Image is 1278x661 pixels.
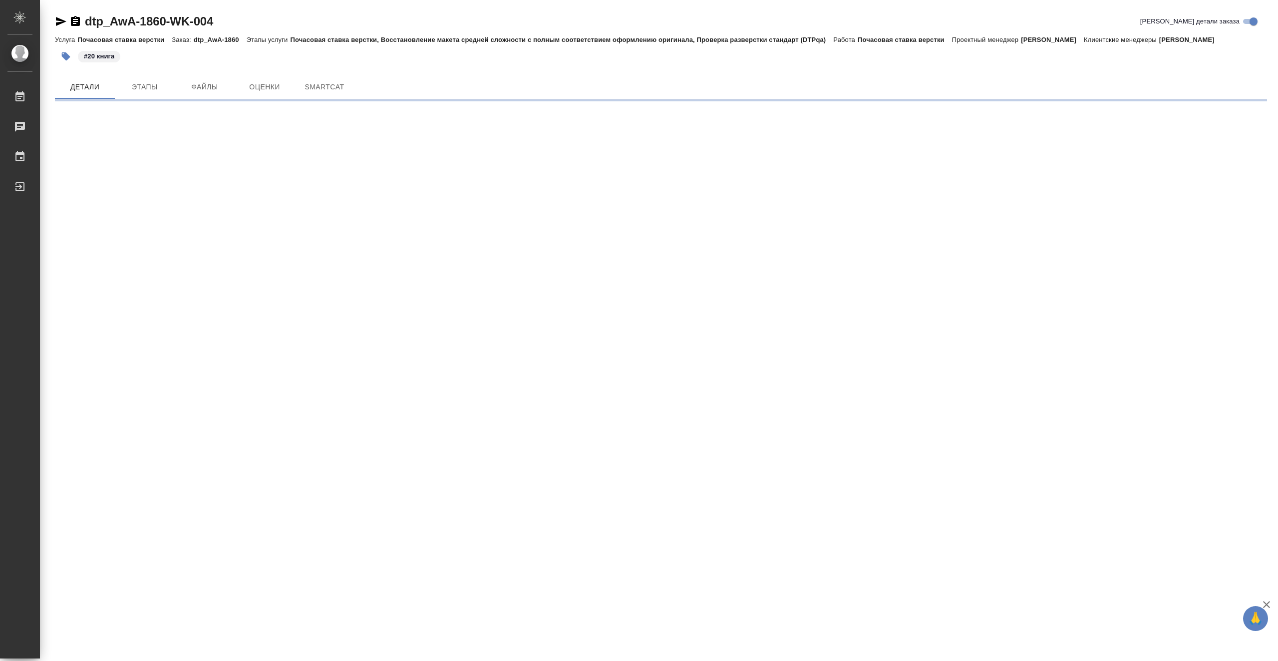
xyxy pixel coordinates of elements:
button: 🙏 [1243,606,1268,631]
a: dtp_AwA-1860-WK-004 [85,14,213,28]
p: [PERSON_NAME] [1159,36,1222,43]
span: Файлы [181,81,229,93]
span: 🙏 [1247,608,1264,629]
p: Услуга [55,36,77,43]
p: Почасовая ставка верстки [77,36,172,43]
button: Добавить тэг [55,45,77,67]
span: [PERSON_NAME] детали заказа [1140,16,1240,26]
button: Скопировать ссылку [69,15,81,27]
p: [PERSON_NAME] [1021,36,1084,43]
button: Скопировать ссылку для ЯМессенджера [55,15,67,27]
p: Почасовая ставка верстки, Восстановление макета средней сложности с полным соответствием оформлен... [290,36,833,43]
p: Почасовая ставка верстки [858,36,952,43]
span: Детали [61,81,109,93]
span: 20 книга [77,51,121,60]
span: SmartCat [301,81,348,93]
p: dtp_AwA-1860 [194,36,247,43]
p: Работа [833,36,858,43]
p: #20 книга [84,51,114,61]
span: Оценки [241,81,289,93]
p: Заказ: [172,36,193,43]
p: Клиентские менеджеры [1084,36,1159,43]
span: Этапы [121,81,169,93]
p: Проектный менеджер [952,36,1021,43]
p: Этапы услуги [247,36,291,43]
